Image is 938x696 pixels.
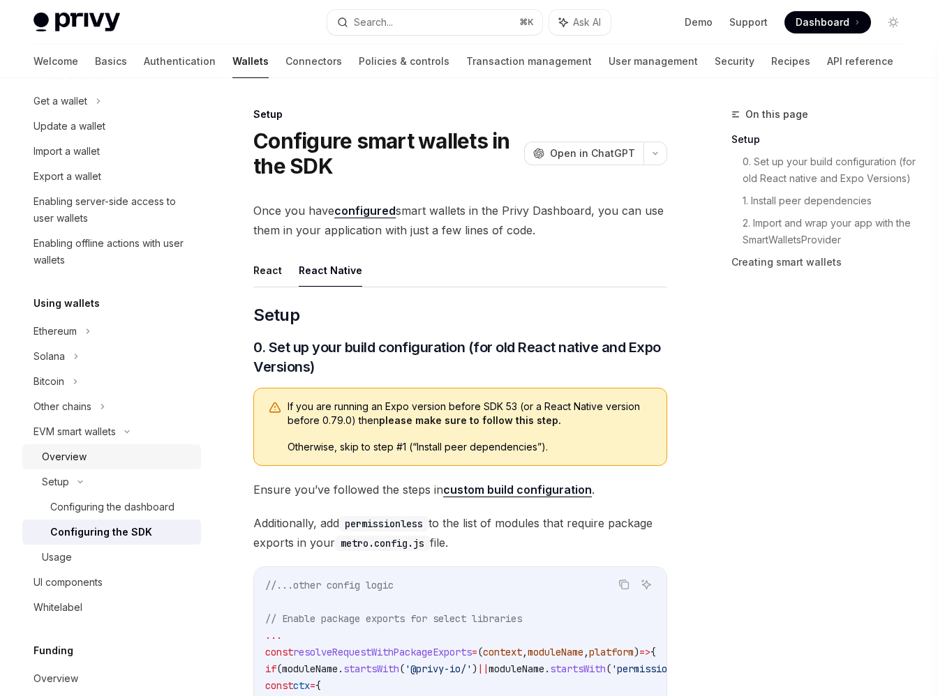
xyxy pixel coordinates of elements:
div: Setup [253,107,667,121]
span: Once you have smart wallets in the Privy Dashboard, you can use them in your application with jus... [253,201,667,240]
a: Welcome [33,45,78,78]
h5: Using wallets [33,295,100,312]
div: Bitcoin [33,373,64,390]
span: platform [589,646,634,658]
button: React [253,254,282,287]
span: 0. Set up your build configuration (for old React native and Expo Versions) [253,338,667,377]
span: Otherwise, skip to step #1 (“Install peer dependencies”). [288,440,653,454]
div: Export a wallet [33,168,101,185]
div: Enabling offline actions with user wallets [33,235,193,268]
span: if [265,663,276,675]
svg: Warning [268,401,282,415]
span: ( [477,646,483,658]
span: Ask AI [573,15,601,29]
span: { [650,646,656,658]
div: Overview [42,448,87,465]
span: = [310,679,315,692]
a: 0. Set up your build configuration (for old React native and Expo Versions) [743,151,916,190]
a: Wallets [232,45,269,78]
span: Open in ChatGPT [550,146,635,160]
span: ( [606,663,611,675]
a: Whitelabel [22,595,201,620]
a: Update a wallet [22,114,201,139]
a: Recipes [771,45,810,78]
div: Update a wallet [33,118,105,135]
button: React Native [299,254,362,287]
code: metro.config.js [335,536,430,551]
a: Connectors [285,45,342,78]
span: startsWith [550,663,606,675]
span: moduleName [282,663,338,675]
div: Search... [354,14,393,31]
a: Overview [22,666,201,691]
a: Setup [731,128,916,151]
a: Import a wallet [22,139,201,164]
span: , [583,646,589,658]
span: ⌘ K [519,17,534,28]
button: Toggle dark mode [882,11,904,33]
a: Configuring the dashboard [22,494,201,520]
div: Whitelabel [33,599,82,616]
img: light logo [33,13,120,32]
button: Copy the contents from the code block [615,575,633,593]
span: moduleName [528,646,583,658]
a: 1. Install peer dependencies [743,190,916,212]
div: UI components [33,574,103,591]
span: Dashboard [796,15,849,29]
div: Get a wallet [33,93,87,109]
span: const [265,646,293,658]
span: . [544,663,550,675]
div: Import a wallet [33,143,100,160]
div: Configuring the dashboard [50,499,174,515]
strong: please make sure to follow this step. [379,414,561,426]
span: ( [276,663,282,675]
span: ) [634,646,639,658]
div: Enabling server-side access to user wallets [33,193,193,227]
div: Usage [42,549,72,566]
a: Export a wallet [22,164,201,189]
button: Ask AI [637,575,655,593]
a: Basics [95,45,127,78]
span: moduleName [489,663,544,675]
span: Setup [253,304,299,326]
span: ctx [293,679,310,692]
span: Ensure you’ve followed the steps in . [253,480,667,499]
span: If you are running an Expo version before SDK 53 (or a React Native version before 0.79.0) then [288,400,653,428]
span: => [639,646,650,658]
a: UI components [22,570,201,595]
a: Overview [22,444,201,469]
div: EVM smart wallets [33,423,116,440]
a: Usage [22,545,201,570]
div: Setup [42,474,69,490]
a: Enabling server-side access to user wallets [22,189,201,231]
a: Support [729,15,768,29]
button: Ask AI [549,10,611,35]
span: // Enable package exports for select libraries [265,612,522,625]
a: custom build configuration [443,483,592,497]
span: Additionally, add to the list of modules that require package exports in your file. [253,513,667,552]
a: Security [715,45,754,78]
h5: Funding [33,642,73,659]
h1: Configure smart wallets in the SDK [253,128,519,179]
code: permissionless [339,516,429,531]
span: , [522,646,528,658]
a: Dashboard [784,11,871,33]
span: || [477,663,489,675]
span: 'permissionless' [611,663,701,675]
a: Demo [685,15,713,29]
a: Creating smart wallets [731,251,916,273]
div: Other chains [33,398,91,415]
button: Open in ChatGPT [524,142,643,165]
span: startsWith [343,663,399,675]
span: ) [472,663,477,675]
span: //...other config logic [265,579,394,591]
a: Transaction management [466,45,592,78]
span: resolveRequestWithPackageExports [293,646,472,658]
div: Overview [33,670,78,687]
a: API reference [827,45,893,78]
span: . [338,663,343,675]
a: Enabling offline actions with user wallets [22,231,201,273]
div: Configuring the SDK [50,524,152,540]
a: configured [334,204,396,218]
div: Ethereum [33,323,77,340]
